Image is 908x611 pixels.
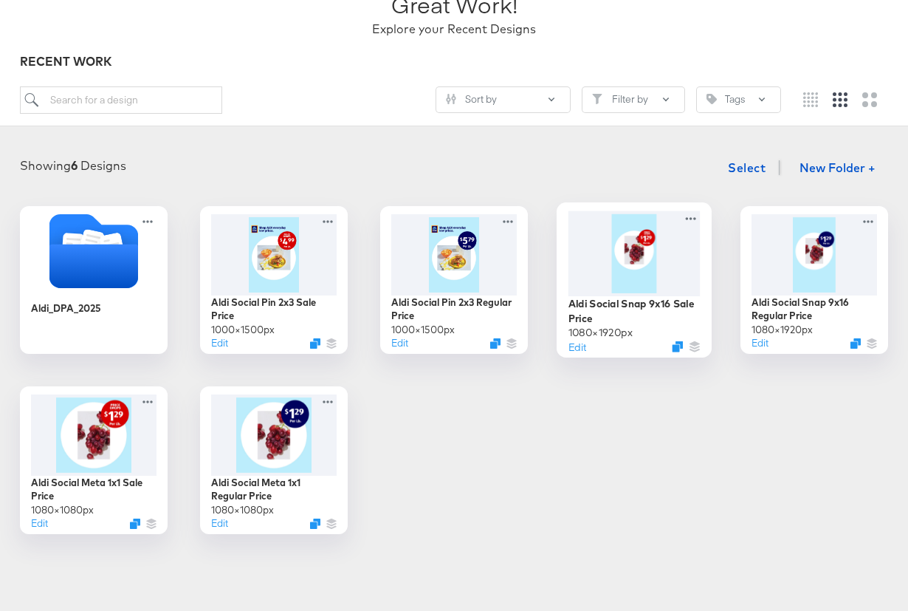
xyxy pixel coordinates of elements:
div: Aldi Social Snap 9x16 Regular Price [751,296,877,323]
button: Edit [31,516,48,530]
svg: Sliders [446,94,456,104]
div: 1080 × 1080 px [31,503,94,517]
svg: Duplicate [310,519,320,529]
svg: Duplicate [490,338,501,349]
button: FilterFilter by [582,86,685,113]
div: 1080 × 1920 px [751,323,813,337]
div: Aldi Social Meta 1x1 Sale Price [31,476,157,503]
button: New Folder + [787,155,888,183]
div: Aldi Social Pin 2x3 Regular Price1000×1500pxEditDuplicate [380,206,528,354]
svg: Medium grid [833,92,847,107]
div: Aldi Social Pin 2x3 Sale Price [211,296,337,323]
div: Aldi Social Meta 1x1 Regular Price1080×1080pxEditDuplicate [200,386,348,534]
svg: Filter [592,94,602,104]
div: Aldi_DPA_2025 [20,206,168,354]
div: Aldi Social Snap 9x16 Sale Price1080×1920pxEditDuplicate [557,202,712,358]
div: Aldi Social Meta 1x1 Regular Price [211,476,337,503]
div: 1080 × 1920 px [568,325,633,339]
svg: Tag [706,94,717,104]
svg: Large grid [862,92,877,107]
button: Edit [391,336,408,350]
div: Showing Designs [20,157,126,174]
div: 1000 × 1500 px [391,323,455,337]
div: Aldi Social Pin 2x3 Sale Price1000×1500pxEditDuplicate [200,206,348,354]
div: Explore your Recent Designs [372,21,536,38]
button: SlidersSort by [436,86,571,113]
button: TagTags [696,86,781,113]
div: Aldi Social Snap 9x16 Sale Price [568,296,701,325]
svg: Duplicate [850,338,861,349]
svg: Folder [20,214,168,288]
div: Aldi_DPA_2025 [31,301,101,315]
div: 1000 × 1500 px [211,323,275,337]
button: Edit [211,336,228,350]
div: Aldi Social Meta 1x1 Sale Price1080×1080pxEditDuplicate [20,386,168,534]
div: Aldi Social Snap 9x16 Regular Price1080×1920pxEditDuplicate [740,206,888,354]
button: Edit [568,339,586,353]
button: Edit [751,336,768,350]
svg: Duplicate [310,338,320,349]
div: RECENT WORK [20,53,888,70]
strong: 6 [71,158,78,173]
button: Select [722,153,771,182]
svg: Small grid [803,92,818,107]
svg: Duplicate [130,519,140,529]
button: Edit [211,516,228,530]
svg: Duplicate [672,341,683,352]
input: Search for a design [20,86,222,114]
span: Select [728,157,766,178]
div: Aldi Social Pin 2x3 Regular Price [391,296,517,323]
div: 1080 × 1080 px [211,503,274,517]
